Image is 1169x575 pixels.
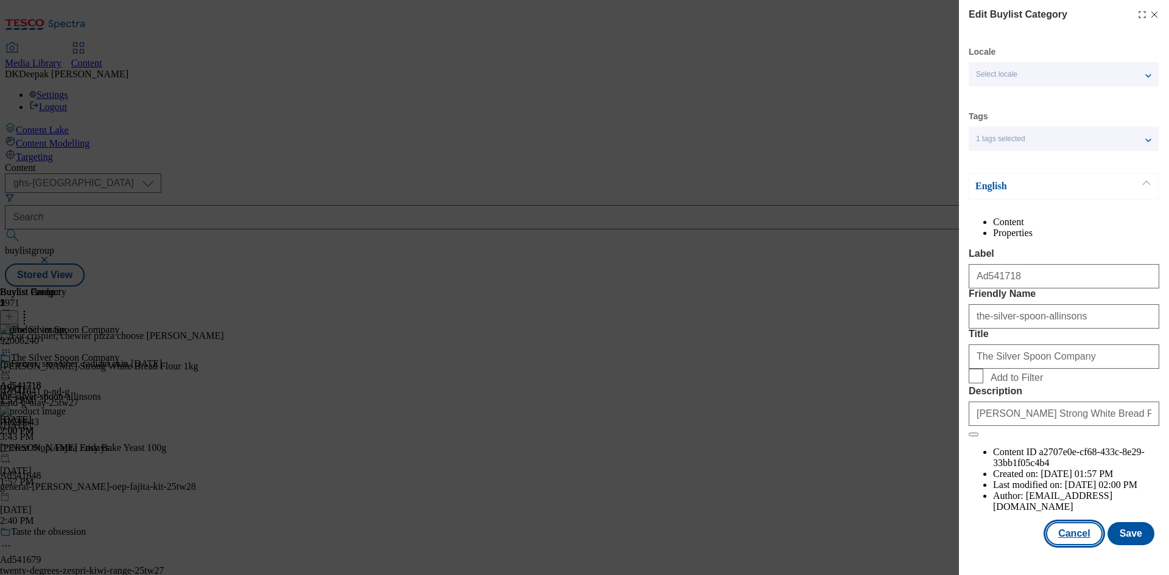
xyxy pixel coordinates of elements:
[969,264,1159,288] input: Enter Label
[969,248,1159,259] label: Label
[969,304,1159,329] input: Enter Friendly Name
[993,479,1159,490] li: Last modified on:
[1046,522,1102,545] button: Cancel
[1065,479,1137,490] span: [DATE] 02:00 PM
[993,217,1159,228] li: Content
[993,490,1112,512] span: [EMAIL_ADDRESS][DOMAIN_NAME]
[969,7,1067,22] h4: Edit Buylist Category
[991,372,1043,383] span: Add to Filter
[969,49,995,55] label: Locale
[993,469,1159,479] li: Created on:
[976,134,1025,144] span: 1 tags selected
[969,288,1159,299] label: Friendly Name
[969,329,1159,340] label: Title
[976,70,1017,79] span: Select locale
[993,228,1159,239] li: Properties
[1108,522,1154,545] button: Save
[969,62,1159,86] button: Select locale
[993,447,1145,468] span: a2707e0e-cf68-433c-8e29-33bb1f05c4b4
[993,490,1159,512] li: Author:
[969,127,1159,151] button: 1 tags selected
[969,344,1159,369] input: Enter Title
[975,180,1103,192] p: English
[969,402,1159,426] input: Enter Description
[969,386,1159,397] label: Description
[969,113,988,120] label: Tags
[1041,469,1113,479] span: [DATE] 01:57 PM
[993,447,1159,469] li: Content ID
